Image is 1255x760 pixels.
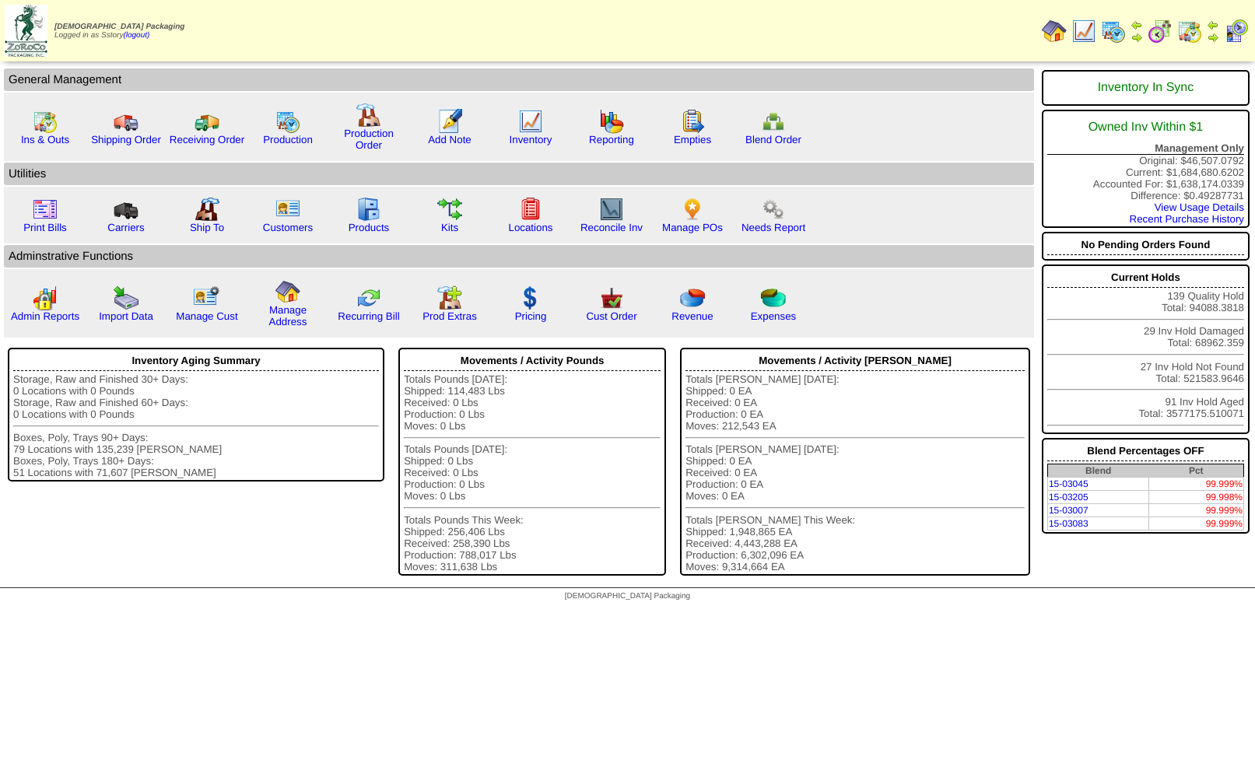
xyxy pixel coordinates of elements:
[404,351,661,371] div: Movements / Activity Pounds
[1224,19,1249,44] img: calendarcustomer.gif
[599,285,624,310] img: cust_order.png
[1047,235,1244,255] div: No Pending Orders Found
[1049,518,1088,529] a: 15-03083
[263,134,313,145] a: Production
[54,23,184,31] span: [DEMOGRAPHIC_DATA] Packaging
[349,222,390,233] a: Products
[13,351,379,371] div: Inventory Aging Summary
[674,134,711,145] a: Empties
[1177,19,1202,44] img: calendarinout.gif
[761,285,786,310] img: pie_chart2.png
[33,109,58,134] img: calendarinout.gif
[1071,19,1096,44] img: line_graph.gif
[91,134,161,145] a: Shipping Order
[190,222,224,233] a: Ship To
[745,134,801,145] a: Blend Order
[441,222,458,233] a: Kits
[195,109,219,134] img: truck2.gif
[671,310,713,322] a: Revenue
[1047,441,1244,461] div: Blend Percentages OFF
[680,109,705,134] img: workorder.gif
[123,31,149,40] a: (logout)
[1042,110,1250,228] div: Original: $46,507.0792 Current: $1,684,680.6202 Accounted For: $1,638,174.0339 Difference: $0.492...
[5,5,47,57] img: zoroco-logo-small.webp
[11,310,79,322] a: Admin Reports
[114,285,138,310] img: import.gif
[1131,31,1143,44] img: arrowright.gif
[4,163,1034,185] td: Utilities
[685,373,1025,573] div: Totals [PERSON_NAME] [DATE]: Shipped: 0 EA Received: 0 EA Production: 0 EA Moves: 212,543 EA Tota...
[1101,19,1126,44] img: calendarprod.gif
[4,245,1034,268] td: Adminstrative Functions
[437,197,462,222] img: workflow.gif
[107,222,144,233] a: Carriers
[741,222,805,233] a: Needs Report
[1047,113,1244,142] div: Owned Inv Within $1
[1047,142,1244,155] div: Management Only
[422,310,477,322] a: Prod Extras
[1049,478,1088,489] a: 15-03045
[356,103,381,128] img: factory.gif
[586,310,636,322] a: Cust Order
[193,285,222,310] img: managecust.png
[515,310,547,322] a: Pricing
[176,310,237,322] a: Manage Cust
[1149,517,1244,531] td: 99.999%
[1148,19,1173,44] img: calendarblend.gif
[33,197,58,222] img: invoice2.gif
[1042,264,1250,434] div: 139 Quality Hold Total: 94088.3818 29 Inv Hold Damaged Total: 68962.359 27 Inv Hold Not Found Tot...
[338,310,399,322] a: Recurring Bill
[263,222,313,233] a: Customers
[680,197,705,222] img: po.png
[761,197,786,222] img: workflow.png
[195,197,219,222] img: factory2.gif
[518,197,543,222] img: locations.gif
[4,68,1034,91] td: General Management
[510,134,552,145] a: Inventory
[508,222,552,233] a: Locations
[518,285,543,310] img: dollar.gif
[1149,491,1244,504] td: 99.998%
[685,351,1025,371] div: Movements / Activity [PERSON_NAME]
[356,197,381,222] img: cabinet.gif
[518,109,543,134] img: line_graph.gif
[275,109,300,134] img: calendarprod.gif
[344,128,394,151] a: Production Order
[599,197,624,222] img: line_graph2.gif
[1149,504,1244,517] td: 99.999%
[114,197,138,222] img: truck3.gif
[1047,73,1244,103] div: Inventory In Sync
[21,134,69,145] a: Ins & Outs
[589,134,634,145] a: Reporting
[1149,464,1244,478] th: Pct
[437,285,462,310] img: prodextras.gif
[99,310,153,322] a: Import Data
[1131,19,1143,31] img: arrowleft.gif
[1047,268,1244,288] div: Current Holds
[751,310,797,322] a: Expenses
[1149,478,1244,491] td: 99.999%
[1049,505,1088,516] a: 15-03007
[170,134,244,145] a: Receiving Order
[356,285,381,310] img: reconcile.gif
[761,109,786,134] img: network.png
[1049,492,1088,503] a: 15-03205
[1207,31,1219,44] img: arrowright.gif
[662,222,723,233] a: Manage POs
[580,222,643,233] a: Reconcile Inv
[1155,201,1244,213] a: View Usage Details
[13,373,379,478] div: Storage, Raw and Finished 30+ Days: 0 Locations with 0 Pounds Storage, Raw and Finished 60+ Days:...
[275,197,300,222] img: customers.gif
[437,109,462,134] img: orders.gif
[680,285,705,310] img: pie_chart.png
[428,134,472,145] a: Add Note
[275,279,300,304] img: home.gif
[33,285,58,310] img: graph2.png
[269,304,307,327] a: Manage Address
[565,592,690,601] span: [DEMOGRAPHIC_DATA] Packaging
[1042,19,1067,44] img: home.gif
[114,109,138,134] img: truck.gif
[1207,19,1219,31] img: arrowleft.gif
[1047,464,1148,478] th: Blend
[54,23,184,40] span: Logged in as Sstory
